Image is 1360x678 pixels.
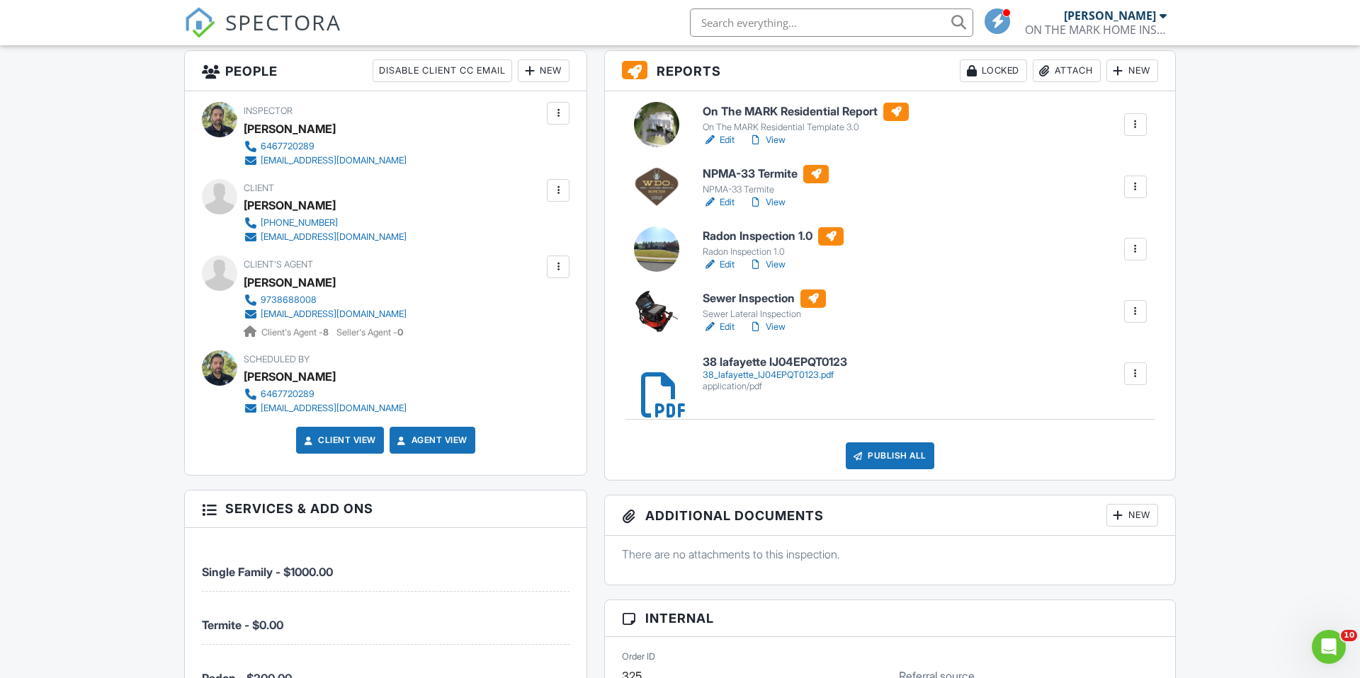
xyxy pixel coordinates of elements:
[336,327,403,338] span: Seller's Agent -
[960,59,1027,82] div: Locked
[244,366,336,387] div: [PERSON_NAME]
[261,309,407,320] div: [EMAIL_ADDRESS][DOMAIN_NAME]
[373,59,512,82] div: Disable Client CC Email
[202,592,569,645] li: Service: Termite
[1341,630,1357,641] span: 10
[690,8,973,37] input: Search everything...
[605,51,1175,91] h3: Reports
[323,327,329,338] strong: 8
[1106,59,1158,82] div: New
[703,381,847,392] div: application/pdf
[1312,630,1346,664] iframe: Intercom live chat
[749,258,786,272] a: View
[184,19,341,49] a: SPECTORA
[703,227,844,246] h6: Radon Inspection 1.0
[244,183,274,193] span: Client
[244,230,407,244] a: [EMAIL_ADDRESS][DOMAIN_NAME]
[703,103,909,134] a: On The MARK Residential Report On The MARK Residential Template 3.0
[622,650,655,663] label: Order ID
[703,309,826,320] div: Sewer Lateral Inspection
[703,369,847,381] div: 38_lafayette_IJ04EPQT0123.pdf
[1064,8,1156,23] div: [PERSON_NAME]
[261,141,314,152] div: 6467720289
[622,546,1158,562] p: There are no attachments to this inspection.
[261,231,407,243] div: [EMAIL_ADDRESS][DOMAIN_NAME]
[202,618,283,632] span: Termite - $0.00
[703,289,826,308] h6: Sewer Inspection
[261,294,317,306] div: 9738688008
[225,7,341,37] span: SPECTORA
[703,258,735,272] a: Edit
[244,401,407,415] a: [EMAIL_ADDRESS][DOMAIN_NAME]
[261,217,338,229] div: [PHONE_NUMBER]
[703,184,829,195] div: NPMA-33 Termite
[244,105,293,116] span: Inspector
[703,246,844,258] div: Radon Inspection 1.0
[846,442,934,469] div: Publish All
[244,259,313,270] span: Client's Agent
[605,600,1175,637] h3: Internal
[202,565,333,579] span: Single Family - $1000.00
[1106,504,1158,527] div: New
[244,154,407,168] a: [EMAIL_ADDRESS][DOMAIN_NAME]
[244,307,407,321] a: [EMAIL_ADDRESS][DOMAIN_NAME]
[185,51,586,91] h3: People
[703,227,844,258] a: Radon Inspection 1.0 Radon Inspection 1.0
[703,320,735,334] a: Edit
[202,539,569,592] li: Service: Single Family
[703,195,735,209] a: Edit
[703,165,829,183] h6: NPMA-33 Termite
[703,356,847,369] h6: 38 lafayette IJ04EPQT0123
[261,389,314,400] div: 6467720289
[244,195,336,216] div: [PERSON_NAME]
[261,403,407,414] div: [EMAIL_ADDRESS][DOMAIN_NAME]
[244,272,336,293] a: [PERSON_NAME]
[703,289,826,321] a: Sewer Inspection Sewer Lateral Inspection
[244,139,407,154] a: 6467720289
[244,354,310,364] span: Scheduled By
[244,216,407,230] a: [PHONE_NUMBER]
[395,433,467,447] a: Agent View
[261,327,331,338] span: Client's Agent -
[605,495,1175,536] h3: Additional Documents
[1025,23,1167,37] div: ON THE MARK HOME INSPECTIONS
[184,7,215,38] img: The Best Home Inspection Software - Spectora
[703,165,829,196] a: NPMA-33 Termite NPMA-33 Termite
[749,133,786,147] a: View
[185,490,586,527] h3: Services & Add ons
[703,133,735,147] a: Edit
[518,59,569,82] div: New
[703,122,909,133] div: On The MARK Residential Template 3.0
[244,293,407,307] a: 9738688008
[1033,59,1101,82] div: Attach
[301,433,376,447] a: Client View
[244,118,336,139] div: [PERSON_NAME]
[749,320,786,334] a: View
[244,387,407,401] a: 6467720289
[397,327,403,338] strong: 0
[261,155,407,166] div: [EMAIL_ADDRESS][DOMAIN_NAME]
[703,103,909,121] h6: On The MARK Residential Report
[703,356,847,392] a: 38 lafayette IJ04EPQT0123 38_lafayette_IJ04EPQT0123.pdf application/pdf
[749,195,786,209] a: View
